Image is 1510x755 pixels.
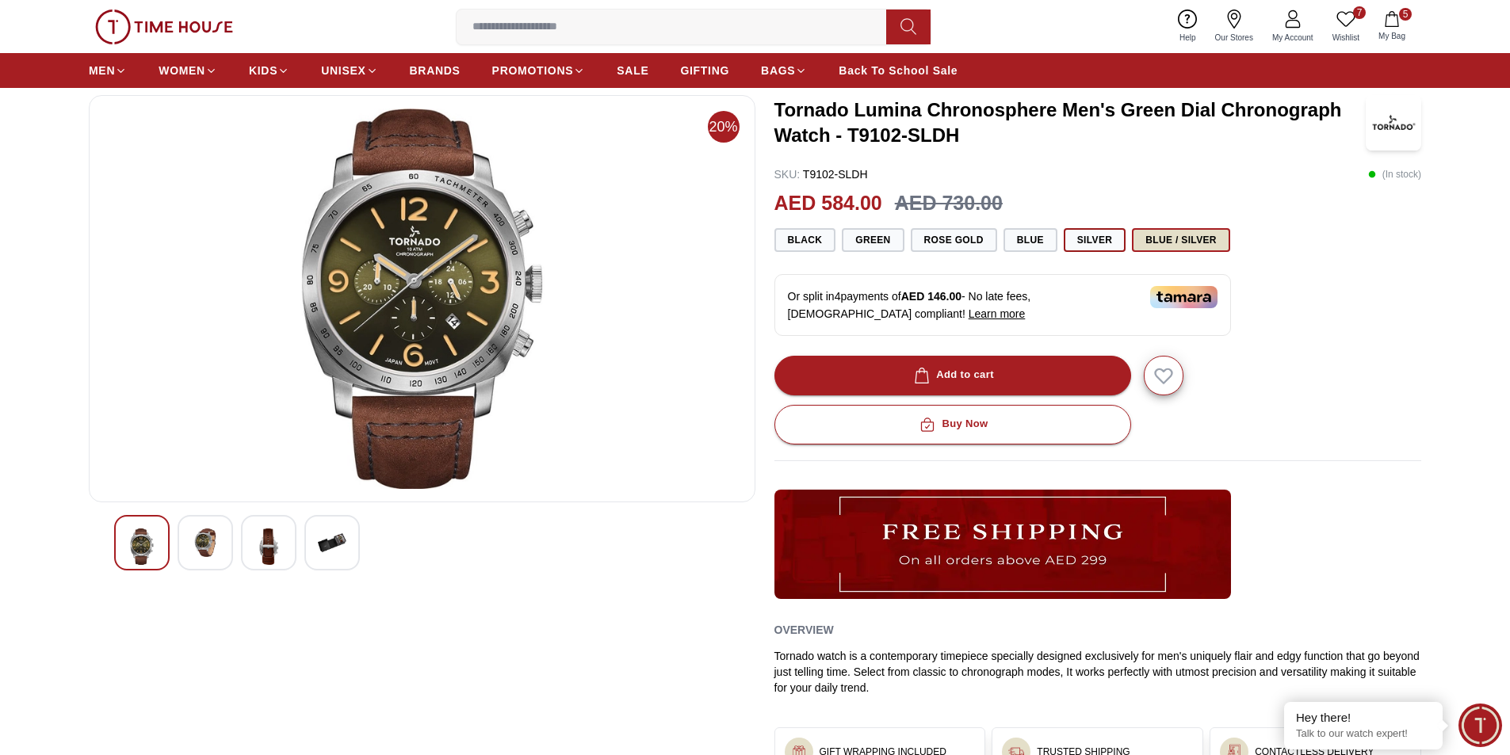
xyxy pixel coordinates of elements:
[774,274,1231,336] div: Or split in 4 payments of - No late fees, [DEMOGRAPHIC_DATA] compliant!
[95,10,233,44] img: ...
[774,168,801,181] span: SKU :
[492,63,574,78] span: PROMOTIONS
[911,366,994,384] div: Add to cart
[774,618,834,642] h2: Overview
[774,189,882,219] h2: AED 584.00
[249,56,289,85] a: KIDS
[318,528,346,557] img: Tornado Lumina Chronosphere Men's Black Dial Chronograph Watch - T9102-BLEB
[1209,32,1260,44] span: Our Stores
[1326,32,1366,44] span: Wishlist
[1366,95,1421,151] img: Tornado Lumina Chronosphere Men's Green Dial Chronograph Watch - T9102-SLDH
[1353,6,1366,19] span: 7
[1064,228,1126,252] button: Silver
[410,63,461,78] span: BRANDS
[321,56,377,85] a: UNISEX
[159,63,205,78] span: WOMEN
[774,405,1131,444] button: Buy Now
[1206,6,1263,47] a: Our Stores
[249,63,277,78] span: KIDS
[1173,32,1202,44] span: Help
[839,63,958,78] span: Back To School Sale
[901,290,961,303] span: AED 146.00
[1003,228,1057,252] button: Blue
[774,228,836,252] button: Black
[1368,166,1421,182] p: ( In stock )
[680,56,729,85] a: GIFTING
[1170,6,1206,47] a: Help
[1266,32,1320,44] span: My Account
[911,228,997,252] button: Rose Gold
[839,56,958,85] a: Back To School Sale
[774,97,1367,148] h3: Tornado Lumina Chronosphere Men's Green Dial Chronograph Watch - T9102-SLDH
[492,56,586,85] a: PROMOTIONS
[895,189,1003,219] h3: AED 730.00
[1369,8,1415,45] button: 5My Bag
[128,528,156,565] img: Tornado Lumina Chronosphere Men's Black Dial Chronograph Watch - T9102-BLEB
[254,528,283,565] img: Tornado Lumina Chronosphere Men's Black Dial Chronograph Watch - T9102-BLEB
[1296,710,1431,726] div: Hey there!
[617,63,648,78] span: SALE
[617,56,648,85] a: SALE
[708,111,740,143] span: 20%
[969,307,1026,320] span: Learn more
[1399,8,1412,21] span: 5
[1150,286,1218,308] img: Tamara
[680,63,729,78] span: GIFTING
[321,63,365,78] span: UNISEX
[410,56,461,85] a: BRANDS
[191,528,220,557] img: Tornado Lumina Chronosphere Men's Black Dial Chronograph Watch - T9102-BLEB
[1296,727,1431,741] p: Talk to our watch expert!
[159,56,217,85] a: WOMEN
[89,63,115,78] span: MEN
[1132,228,1230,252] button: Blue / Silver
[89,56,127,85] a: MEN
[774,490,1231,599] img: ...
[102,109,742,489] img: Tornado Lumina Chronosphere Men's Black Dial Chronograph Watch - T9102-BLEB
[1458,704,1502,747] div: Chat Widget
[916,415,988,433] div: Buy Now
[1372,30,1412,42] span: My Bag
[774,356,1131,395] button: Add to cart
[761,56,807,85] a: BAGS
[774,166,868,182] p: T9102-SLDH
[774,648,1422,696] div: Tornado watch is a contemporary timepiece specially designed exclusively for men's uniquely flair...
[842,228,904,252] button: Green
[1323,6,1369,47] a: 7Wishlist
[761,63,795,78] span: BAGS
